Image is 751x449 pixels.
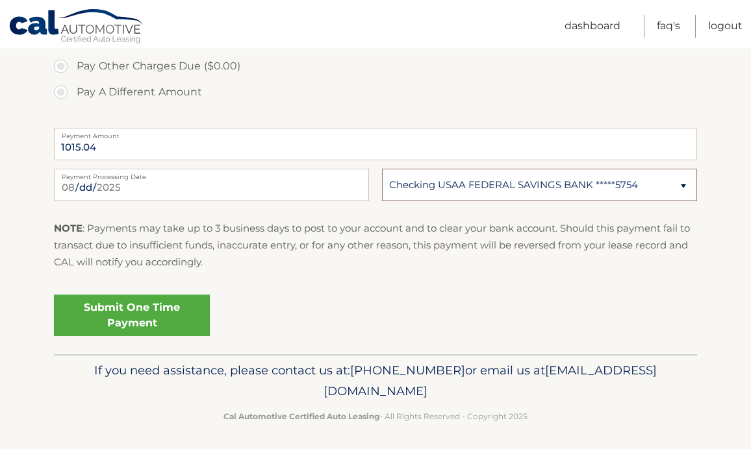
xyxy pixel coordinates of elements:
[54,169,369,201] input: Payment Date
[8,8,145,46] a: Cal Automotive
[565,15,620,38] a: Dashboard
[54,128,697,138] label: Payment Amount
[223,411,379,421] strong: Cal Automotive Certified Auto Leasing
[708,15,743,38] a: Logout
[54,169,369,179] label: Payment Processing Date
[350,363,465,378] span: [PHONE_NUMBER]
[62,360,689,402] p: If you need assistance, please contact us at: or email us at
[54,222,83,234] strong: NOTE
[54,295,210,336] a: Submit One Time Payment
[54,128,697,160] input: Payment Amount
[62,409,689,423] p: - All Rights Reserved - Copyright 2025
[657,15,680,38] a: FAQ's
[54,220,697,271] p: : Payments may take up to 3 business days to post to your account and to clear your bank account....
[54,79,697,105] label: Pay A Different Amount
[324,363,657,398] span: [EMAIL_ADDRESS][DOMAIN_NAME]
[54,53,697,79] label: Pay Other Charges Due ($0.00)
